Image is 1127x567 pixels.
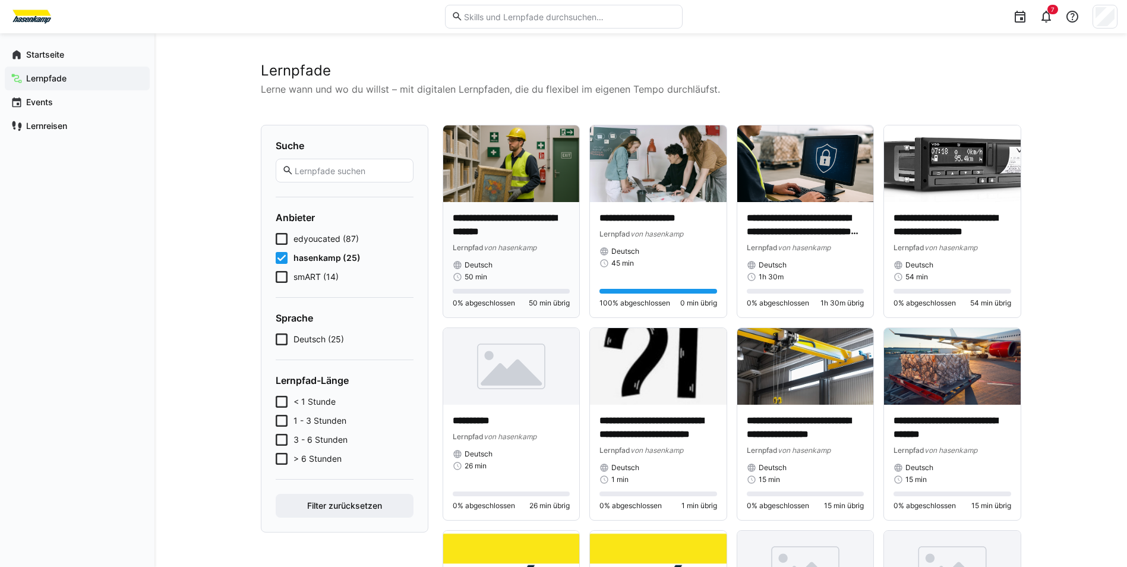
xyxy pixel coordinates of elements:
span: Deutsch [465,449,493,459]
span: Lernpfad [894,243,924,252]
span: 1 min [611,475,629,484]
span: 15 min [905,475,927,484]
span: 50 min [465,272,487,282]
span: 15 min [759,475,780,484]
input: Lernpfade suchen [293,165,406,176]
span: 0% abgeschlossen [894,298,956,308]
span: Lernpfad [453,243,484,252]
span: von hasenkamp [778,446,831,455]
span: 26 min übrig [529,501,570,511]
span: 0% abgeschlossen [747,298,809,308]
span: Deutsch [759,463,787,472]
img: image [884,328,1021,405]
span: 0% abgeschlossen [453,501,515,511]
span: 1 min übrig [681,501,717,511]
span: von hasenkamp [630,229,683,238]
span: edyoucated (87) [293,233,359,245]
span: 0 min übrig [680,298,717,308]
img: image [737,328,874,405]
span: > 6 Stunden [293,453,342,465]
span: 0% abgeschlossen [894,501,956,511]
span: Lernpfad [747,243,778,252]
span: smART (14) [293,271,339,283]
img: image [443,328,580,405]
span: 0% abgeschlossen [599,501,662,511]
span: Deutsch [905,463,933,472]
h4: Sprache [276,312,413,324]
span: hasenkamp (25) [293,252,361,264]
span: 45 min [611,259,634,268]
span: 1h 30m übrig [820,298,864,308]
span: Deutsch [465,260,493,270]
h4: Lernpfad-Länge [276,374,413,386]
button: Filter zurücksetzen [276,494,413,518]
img: image [590,328,727,405]
span: Deutsch [611,463,639,472]
span: von hasenkamp [484,243,536,252]
span: Deutsch [905,260,933,270]
img: image [443,125,580,202]
span: Deutsch [759,260,787,270]
span: von hasenkamp [484,432,536,441]
span: 0% abgeschlossen [747,501,809,511]
h4: Suche [276,140,413,152]
span: von hasenkamp [924,243,977,252]
h4: Anbieter [276,212,413,223]
span: 0% abgeschlossen [453,298,515,308]
span: von hasenkamp [778,243,831,252]
span: 15 min übrig [971,501,1011,511]
span: Deutsch (25) [293,333,344,345]
span: < 1 Stunde [293,396,336,408]
span: Lernpfad [599,229,630,238]
span: Lernpfad [894,446,924,455]
input: Skills und Lernpfade durchsuchen… [463,11,675,22]
span: 100% abgeschlossen [599,298,670,308]
p: Lerne wann und wo du willst – mit digitalen Lernpfaden, die du flexibel im eigenen Tempo durchläu... [261,82,1021,96]
span: 54 min übrig [970,298,1011,308]
span: 50 min übrig [529,298,570,308]
span: Filter zurücksetzen [305,500,384,512]
span: Lernpfad [599,446,630,455]
img: image [737,125,874,202]
span: 3 - 6 Stunden [293,434,348,446]
h2: Lernpfade [261,62,1021,80]
span: von hasenkamp [630,446,683,455]
span: von hasenkamp [924,446,977,455]
span: 1h 30m [759,272,784,282]
span: 15 min übrig [824,501,864,511]
span: 1 - 3 Stunden [293,415,346,427]
span: 54 min [905,272,928,282]
span: Deutsch [611,247,639,256]
span: 7 [1051,6,1055,13]
img: image [590,125,727,202]
span: 26 min [465,461,487,471]
img: image [884,125,1021,202]
span: Lernpfad [747,446,778,455]
span: Lernpfad [453,432,484,441]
